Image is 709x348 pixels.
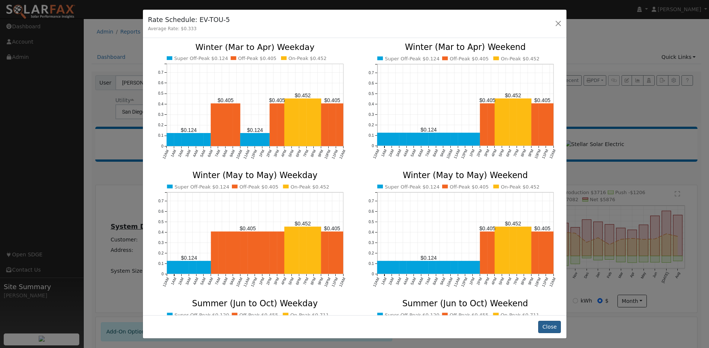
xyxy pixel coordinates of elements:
[369,251,374,255] text: 0.2
[290,312,329,317] text: On-Peak $0.711
[240,133,247,146] rect: onclick=""
[158,113,163,117] text: 0.3
[369,113,374,117] text: 0.3
[221,149,229,158] text: 8AM
[487,231,495,274] rect: onclick=""
[458,133,465,146] rect: onclick=""
[192,298,318,308] text: Summer (Jun to Oct) Weekday
[534,225,551,231] text: $0.405
[240,225,256,231] text: $0.405
[207,277,214,286] text: 6AM
[388,277,395,286] text: 2AM
[174,133,181,146] rect: onclick=""
[331,149,339,159] text: 11PM
[299,99,306,146] rect: onclick=""
[369,92,374,96] text: 0.5
[469,149,476,158] text: 1PM
[446,149,454,159] text: 10AM
[310,149,317,158] text: 8PM
[372,272,374,276] text: 0
[414,261,421,274] rect: onclick=""
[473,261,480,274] rect: onclick=""
[181,255,197,261] text: $0.124
[527,149,534,158] text: 9PM
[432,277,439,286] text: 8AM
[369,262,374,266] text: 0.1
[534,149,542,159] text: 10PM
[403,170,528,180] text: Winter (May to May) Weekend
[199,277,207,286] text: 5AM
[505,221,521,227] text: $0.452
[450,56,489,61] text: Off-Peak $0.405
[178,277,185,286] text: 2AM
[458,261,465,274] rect: onclick=""
[527,277,534,286] text: 9PM
[384,133,392,146] rect: onclick=""
[158,251,163,255] text: 0.2
[498,277,505,286] text: 5PM
[306,227,314,274] rect: onclick=""
[541,277,549,288] text: 11PM
[250,149,258,159] text: 12PM
[284,227,292,274] rect: onclick=""
[324,225,341,231] text: $0.405
[465,261,473,274] rect: onclick=""
[531,104,539,146] rect: onclick=""
[314,99,321,146] rect: onclick=""
[460,149,468,159] text: 12PM
[399,133,407,146] rect: onclick=""
[277,231,284,274] rect: onclick=""
[417,149,424,158] text: 6AM
[158,92,163,96] text: 0.5
[255,231,262,274] rect: onclick=""
[158,81,163,85] text: 0.6
[158,209,163,213] text: 0.6
[324,98,340,104] text: $0.405
[158,241,163,245] text: 0.3
[369,209,374,213] text: 0.6
[453,277,461,288] text: 11AM
[505,277,512,286] text: 6PM
[517,99,524,146] rect: onclick=""
[513,277,520,286] text: 7PM
[328,231,336,274] rect: onclick=""
[483,149,491,158] text: 3PM
[369,220,374,224] text: 0.5
[450,312,489,317] text: Off-Peak $0.455
[498,149,505,158] text: 5PM
[321,104,329,146] rect: onclick=""
[295,221,311,227] text: $0.452
[501,312,540,317] text: On-Peak $0.711
[189,261,196,274] rect: onclick=""
[501,184,540,190] text: On-Peak $0.452
[487,104,495,146] rect: onclick=""
[436,261,443,274] rect: onclick=""
[372,144,374,148] text: 0
[369,133,374,137] text: 0.1
[510,227,517,274] rect: onclick=""
[295,93,311,99] text: $0.452
[469,277,476,286] text: 1PM
[502,227,510,274] rect: onclick=""
[436,133,443,146] rect: onclick=""
[195,42,314,52] text: Winter (Mar to Apr) Weekday
[174,56,228,61] text: Super Off-Peak $0.124
[513,149,520,158] text: 7PM
[432,149,439,158] text: 8AM
[369,71,374,75] text: 0.7
[239,184,278,190] text: Off-Peak $0.405
[158,199,163,203] text: 0.7
[385,56,440,61] text: Super Off-Peak $0.124
[229,149,236,158] text: 9AM
[406,133,414,146] rect: onclick=""
[262,231,270,274] rect: onclick=""
[417,277,424,286] text: 6AM
[238,56,276,61] text: Off-Peak $0.405
[291,99,299,146] rect: onclick=""
[185,277,192,286] text: 3AM
[192,149,199,158] text: 4AM
[369,230,374,234] text: 0.4
[534,98,551,104] text: $0.405
[501,56,540,61] text: On-Peak $0.452
[233,231,240,274] rect: onclick=""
